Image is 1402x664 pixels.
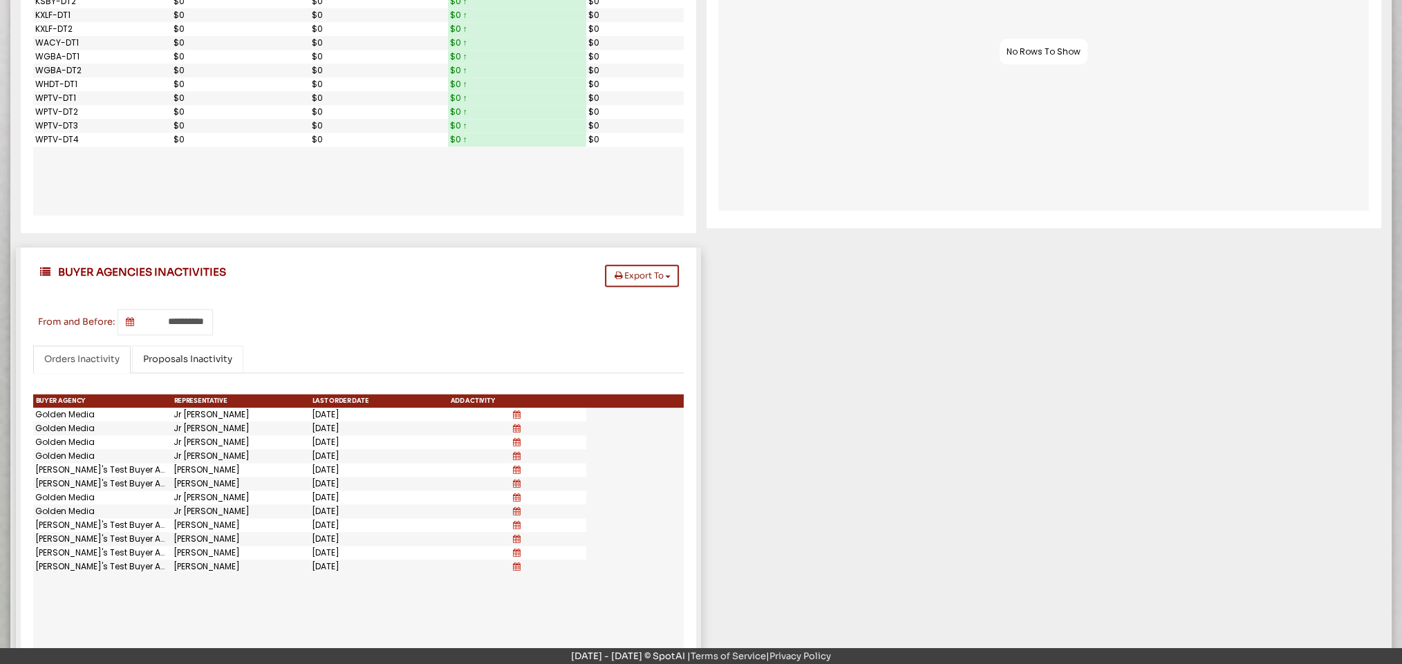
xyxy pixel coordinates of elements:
div: [PERSON_NAME] [171,463,310,477]
div: WACY-DT1 [33,36,171,50]
span: $0 ↑ [450,78,467,90]
span: [DATE] [312,464,339,475]
span: [DATE] [312,491,339,503]
span: [DATE] [312,477,339,489]
div: Golden Media [33,504,171,518]
div: [PERSON_NAME] [171,477,310,491]
div: $0 [171,22,310,36]
div: [PERSON_NAME]'s Test Buyer Agency [33,532,171,546]
div: WGBA-DT1 [33,50,171,64]
span: $0 ↑ [450,64,467,76]
span: Add Activity [451,397,496,406]
div: WPTV-DT1 [33,91,171,105]
div: $0 [586,50,725,64]
div: $0 [171,91,310,105]
span: $0 ↑ [450,120,467,131]
span: [DATE] [312,422,339,434]
div: $0 [171,50,310,64]
div: $0 [586,119,725,133]
span: Last Order Date [312,397,369,406]
div: $0 [586,22,725,36]
div: $0 [310,77,448,91]
span: $0 ↑ [450,9,467,21]
span: Buyer Agency [36,397,86,406]
div: $0 [586,105,725,119]
div: $0 [586,77,725,91]
div: $0 [171,8,310,22]
span: $0 ↑ [450,92,467,104]
div: Golden Media [33,491,171,504]
div: $0 [586,64,725,77]
div: Jr [PERSON_NAME] [171,408,310,421]
div: [PERSON_NAME]'s Test Buyer Agency [33,518,171,532]
div: $0 [310,50,448,64]
div: Jr [PERSON_NAME] [171,435,310,449]
div: $0 [310,119,448,133]
div: KXLF-DT2 [33,22,171,36]
span: [DATE] [312,505,339,517]
div: WPTV-DT3 [33,119,171,133]
label: From and Before: [38,317,115,326]
span: [DATE] [312,519,339,531]
div: $0 [310,105,448,119]
div: $0 [310,91,448,105]
span: $0 ↑ [450,37,467,48]
div: $0 [310,133,448,146]
span: [DATE] [312,560,339,572]
div: $0 [171,36,310,50]
div: Jr [PERSON_NAME] [171,504,310,518]
div: $0 [586,91,725,105]
div: WPTV-DT4 [33,133,171,146]
div: $0 [171,105,310,119]
div: Golden Media [33,449,171,463]
div: $0 [586,8,725,22]
div: $0 [310,8,448,22]
span: [DATE] [312,436,339,448]
div: $0 [310,22,448,36]
button: Export To [605,265,678,287]
div: [PERSON_NAME] [171,546,310,560]
div: [PERSON_NAME] [171,532,310,546]
span: [DATE] [312,408,339,420]
span: [DATE] [312,533,339,544]
div: Jr [PERSON_NAME] [171,491,310,504]
div: [PERSON_NAME]'s Test Buyer Agency [33,546,171,560]
span: Representative [174,397,227,406]
span: Proposals Inactivity [143,353,232,365]
div: $0 [171,77,310,91]
div: $0 [310,64,448,77]
div: Golden Media [33,421,171,435]
div: Jr [PERSON_NAME] [171,449,310,463]
div: Jr [PERSON_NAME] [171,421,310,435]
span: $0 ↑ [450,106,467,117]
div: $0 [586,133,725,146]
div: $0 [586,36,725,50]
span: [DATE] [312,450,339,462]
div: WHDT-DT1 [33,77,171,91]
div: KXLF-DT1 [33,8,171,22]
a: Privacy Policy [769,650,831,662]
div: [PERSON_NAME]'s Test Buyer Agency [33,477,171,491]
a: Terms of Service [691,650,766,662]
span: $0 ↑ [450,23,467,35]
div: [PERSON_NAME]'s Test Buyer Agency [33,560,171,573]
div: WPTV-DT2 [33,105,171,119]
div: [PERSON_NAME] [171,518,310,532]
div: $0 [171,119,310,133]
div: $0 [171,133,310,146]
div: WGBA-DT2 [33,64,171,77]
span: BUYER AGENCIES INACTIVITIES [38,265,226,278]
div: Golden Media [33,408,171,421]
span: $0 ↑ [450,50,467,62]
span: [DATE] [312,547,339,558]
span: $0 ↑ [450,133,467,145]
span: Orders Inactivity [44,353,120,365]
div: [PERSON_NAME] [171,560,310,573]
div: $0 [310,36,448,50]
div: Golden Media [33,435,171,449]
div: $0 [171,64,310,77]
div: [PERSON_NAME]'s Test Buyer Agency [33,463,171,477]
